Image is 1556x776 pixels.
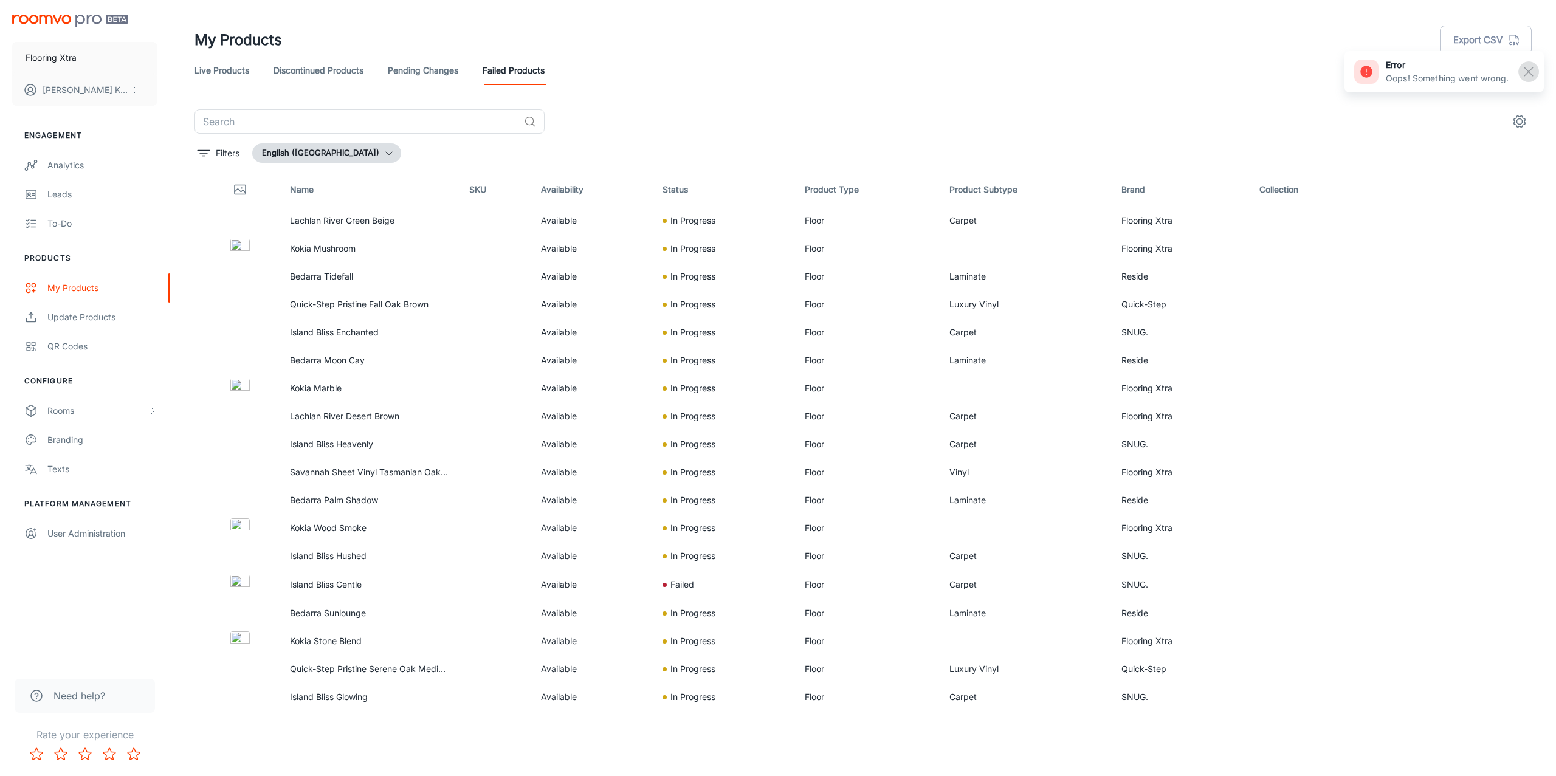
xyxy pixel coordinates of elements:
[531,599,653,627] td: Available
[795,263,940,290] td: Floor
[47,404,148,417] div: Rooms
[670,298,715,311] p: In Progress
[531,655,653,683] td: Available
[940,173,1112,207] th: Product Subtype
[795,683,940,711] td: Floor
[194,56,249,85] a: Live Products
[274,56,363,85] a: Discontinued Products
[670,662,715,676] p: In Progress
[795,207,940,235] td: Floor
[670,690,715,704] p: In Progress
[531,235,653,263] td: Available
[47,311,157,324] div: Update Products
[1112,173,1250,207] th: Brand
[531,458,653,486] td: Available
[795,430,940,458] td: Floor
[1112,570,1250,599] td: SNUG.
[1386,58,1509,72] h6: error
[290,465,450,479] p: Savannah Sheet Vinyl Tasmanian Oak 667M
[1112,318,1250,346] td: SNUG.
[1250,173,1374,207] th: Collection
[290,690,450,704] p: Island Bliss Glowing
[53,688,105,703] span: Need help?
[795,599,940,627] td: Floor
[47,159,157,172] div: Analytics
[290,578,450,591] p: Island Bliss Gentle
[10,727,160,742] p: Rate your experience
[1112,430,1250,458] td: SNUG.
[670,354,715,367] p: In Progress
[1112,374,1250,402] td: Flooring Xtra
[1440,26,1532,55] button: Export CSV
[47,281,157,295] div: My Products
[795,486,940,514] td: Floor
[670,438,715,451] p: In Progress
[12,74,157,106] button: [PERSON_NAME] Khurana
[531,402,653,430] td: Available
[1112,207,1250,235] td: Flooring Xtra
[1386,72,1509,85] p: Oops! Something went wrong.
[670,242,715,255] p: In Progress
[670,549,715,563] p: In Progress
[47,527,157,540] div: User Administration
[531,711,653,739] td: Available
[194,109,519,134] input: Search
[1112,235,1250,263] td: Flooring Xtra
[290,354,450,367] p: Bedarra Moon Cay
[795,542,940,570] td: Floor
[670,214,715,227] p: In Progress
[531,346,653,374] td: Available
[290,382,450,395] p: Kokia Marble
[795,235,940,263] td: Floor
[795,711,940,739] td: Floor
[460,173,531,207] th: SKU
[670,410,715,423] p: In Progress
[1507,109,1532,134] button: settings
[531,290,653,318] td: Available
[795,290,940,318] td: Floor
[670,634,715,648] p: In Progress
[1112,599,1250,627] td: Reside
[290,634,450,648] p: Kokia Stone Blend
[940,263,1112,290] td: Laminate
[795,173,940,207] th: Product Type
[290,326,450,339] p: Island Bliss Enchanted
[290,493,450,507] p: Bedarra Palm Shadow
[531,430,653,458] td: Available
[940,570,1112,599] td: Carpet
[12,42,157,74] button: Flooring Xtra
[1112,711,1250,739] td: Flooring Xtra
[1112,402,1250,430] td: Flooring Xtra
[290,410,450,423] p: Lachlan River Desert Brown
[483,56,545,85] a: Failed Products
[531,173,653,207] th: Availability
[26,51,77,64] p: Flooring Xtra
[290,270,450,283] p: Bedarra Tidefall
[43,83,128,97] p: [PERSON_NAME] Khurana
[670,465,715,479] p: In Progress
[122,742,146,766] button: Rate 5 star
[795,655,940,683] td: Floor
[940,402,1112,430] td: Carpet
[47,462,157,476] div: Texts
[940,655,1112,683] td: Luxury Vinyl
[670,326,715,339] p: In Progress
[795,458,940,486] td: Floor
[280,173,460,207] th: Name
[531,570,653,599] td: Available
[940,430,1112,458] td: Carpet
[1112,655,1250,683] td: Quick-Step
[531,207,653,235] td: Available
[290,298,450,311] p: Quick-Step Pristine Fall Oak Brown
[795,346,940,374] td: Floor
[290,242,450,255] p: Kokia Mushroom
[531,486,653,514] td: Available
[940,486,1112,514] td: Laminate
[670,578,694,591] p: Failed
[47,340,157,353] div: QR Codes
[1112,486,1250,514] td: Reside
[670,521,715,535] p: In Progress
[24,742,49,766] button: Rate 1 star
[531,627,653,655] td: Available
[940,458,1112,486] td: Vinyl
